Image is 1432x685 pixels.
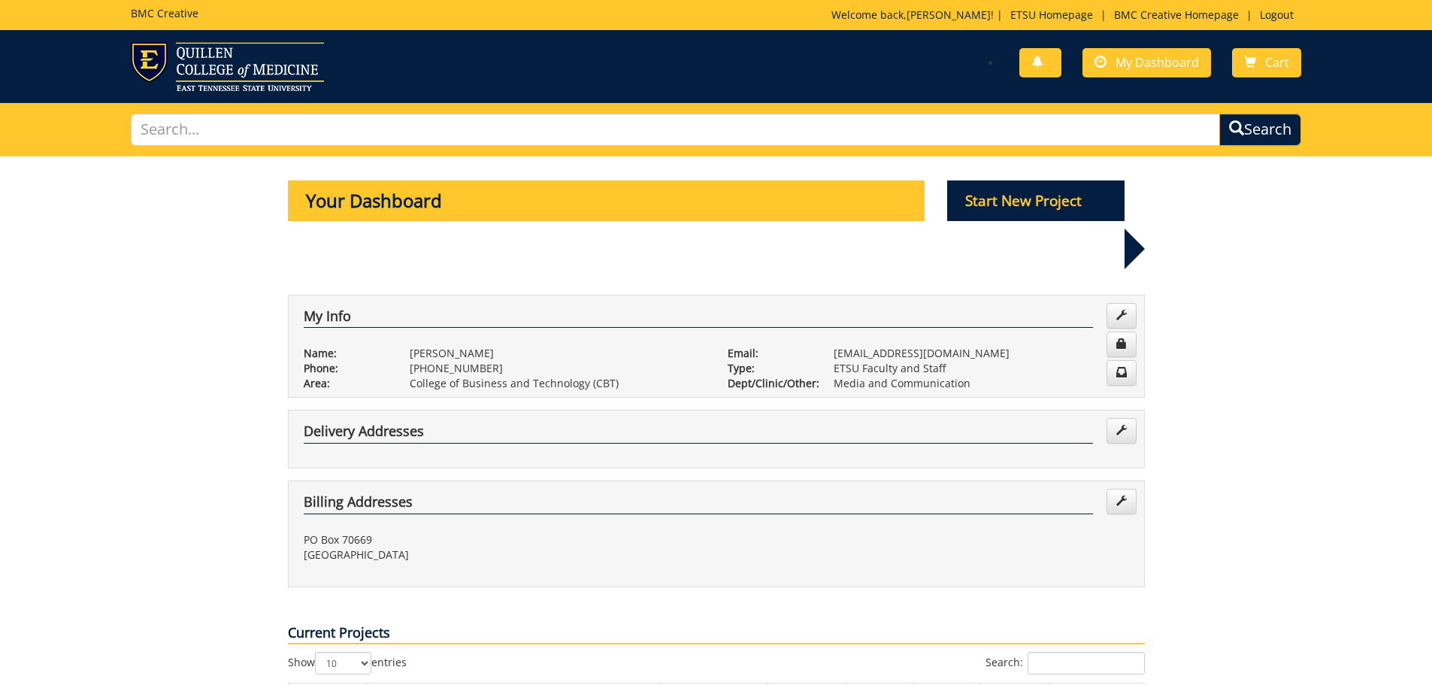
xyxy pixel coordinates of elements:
[410,346,705,361] p: [PERSON_NAME]
[1107,489,1137,514] a: Edit Addresses
[947,180,1125,221] p: Start New Project
[304,361,387,376] p: Phone:
[1107,303,1137,329] a: Edit Info
[410,376,705,391] p: College of Business and Technology (CBT)
[304,424,1093,444] h4: Delivery Addresses
[131,42,324,91] img: ETSU logo
[1107,8,1246,22] a: BMC Creative Homepage
[728,361,811,376] p: Type:
[1265,54,1289,71] span: Cart
[288,180,925,221] p: Your Dashboard
[410,361,705,376] p: [PHONE_NUMBER]
[834,346,1129,361] p: [EMAIL_ADDRESS][DOMAIN_NAME]
[304,346,387,361] p: Name:
[728,376,811,391] p: Dept/Clinic/Other:
[304,547,705,562] p: [GEOGRAPHIC_DATA]
[304,532,705,547] p: PO Box 70669
[315,652,371,674] select: Showentries
[1116,54,1199,71] span: My Dashboard
[288,623,1145,644] p: Current Projects
[304,309,1093,329] h4: My Info
[831,8,1301,23] p: Welcome back, ! | | |
[1028,652,1145,674] input: Search:
[1082,48,1211,77] a: My Dashboard
[985,652,1145,674] label: Search:
[1107,332,1137,357] a: Change Password
[304,495,1093,514] h4: Billing Addresses
[1107,360,1137,386] a: Change Communication Preferences
[1232,48,1301,77] a: Cart
[288,652,407,674] label: Show entries
[907,8,991,22] a: [PERSON_NAME]
[834,361,1129,376] p: ETSU Faculty and Staff
[131,8,198,19] h5: BMC Creative
[304,376,387,391] p: Area:
[947,195,1125,209] a: Start New Project
[1252,8,1301,22] a: Logout
[728,346,811,361] p: Email:
[1219,114,1301,146] button: Search
[834,376,1129,391] p: Media and Communication
[1003,8,1100,22] a: ETSU Homepage
[1107,418,1137,444] a: Edit Addresses
[131,114,1221,146] input: Search...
